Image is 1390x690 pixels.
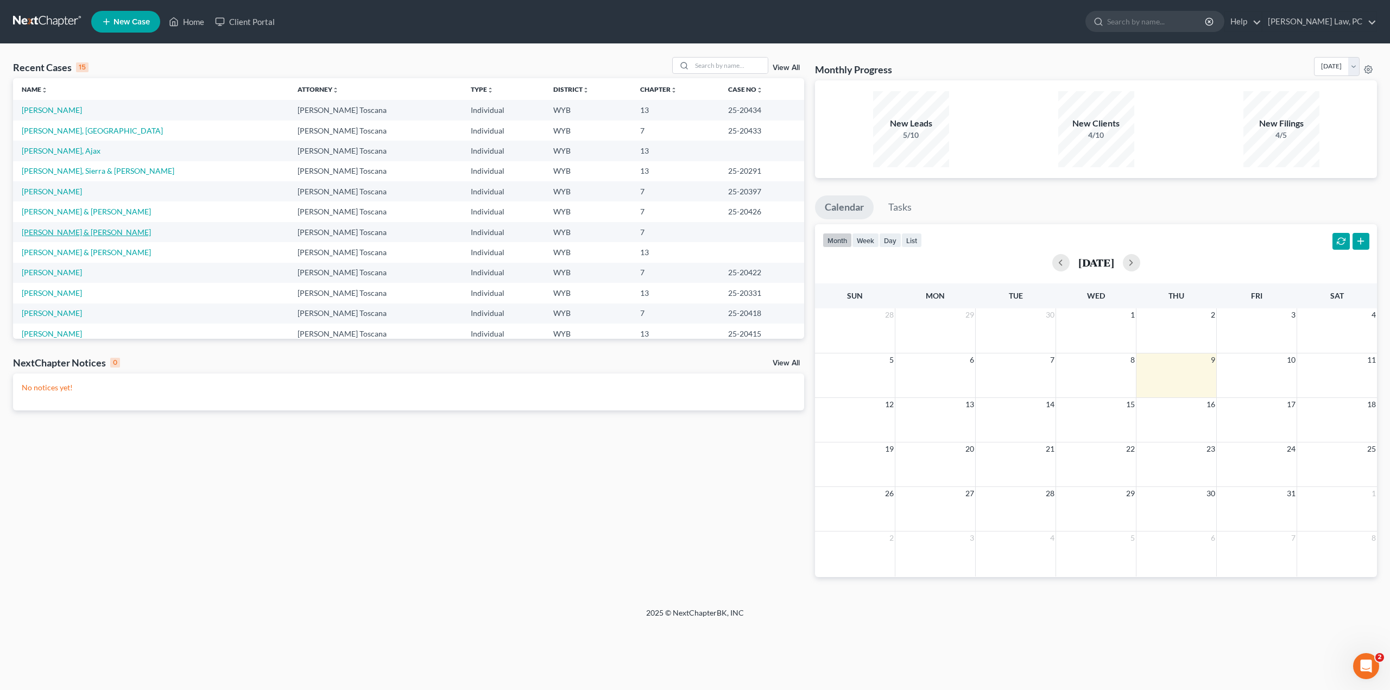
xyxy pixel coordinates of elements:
span: 8 [1370,531,1377,545]
input: Search by name... [1107,11,1206,31]
span: Sun [847,291,863,300]
td: WYB [545,100,631,120]
a: Case Nounfold_more [728,85,763,93]
div: 5/10 [873,130,949,141]
i: unfold_more [332,87,339,93]
td: WYB [545,222,631,242]
td: Individual [462,141,545,161]
span: 8 [1129,353,1136,366]
button: day [879,233,901,248]
td: Individual [462,242,545,262]
span: 21 [1045,442,1056,455]
h3: Monthly Progress [815,63,892,76]
span: 14 [1045,398,1056,411]
a: [PERSON_NAME] [22,288,82,297]
td: 7 [631,222,719,242]
a: [PERSON_NAME] [22,105,82,115]
a: [PERSON_NAME] [22,308,82,318]
a: [PERSON_NAME], [GEOGRAPHIC_DATA] [22,126,163,135]
span: 16 [1205,398,1216,411]
span: 2 [1375,653,1384,662]
span: 27 [964,487,975,500]
button: list [901,233,922,248]
span: 1 [1129,308,1136,321]
i: unfold_more [671,87,677,93]
span: 31 [1286,487,1297,500]
td: 25-20433 [719,121,804,141]
td: [PERSON_NAME] Toscana [289,161,462,181]
span: Sat [1330,291,1344,300]
p: No notices yet! [22,382,795,393]
td: [PERSON_NAME] Toscana [289,242,462,262]
span: 3 [1290,308,1297,321]
td: Individual [462,201,545,221]
a: Districtunfold_more [553,85,589,93]
td: [PERSON_NAME] Toscana [289,100,462,120]
a: [PERSON_NAME], Ajax [22,146,100,155]
td: WYB [545,263,631,283]
div: NextChapter Notices [13,356,120,369]
td: 7 [631,181,719,201]
span: Tue [1009,291,1023,300]
a: Attorneyunfold_more [298,85,339,93]
input: Search by name... [692,58,768,73]
span: 9 [1210,353,1216,366]
td: 13 [631,283,719,303]
span: 15 [1125,398,1136,411]
a: [PERSON_NAME] [22,268,82,277]
span: 5 [888,353,895,366]
button: month [823,233,852,248]
i: unfold_more [41,87,48,93]
a: Chapterunfold_more [640,85,677,93]
i: unfold_more [487,87,494,93]
td: [PERSON_NAME] Toscana [289,141,462,161]
td: [PERSON_NAME] Toscana [289,121,462,141]
button: week [852,233,879,248]
td: 25-20415 [719,324,804,344]
span: 4 [1370,308,1377,321]
span: Fri [1251,291,1262,300]
td: Individual [462,303,545,324]
span: 6 [1210,531,1216,545]
td: [PERSON_NAME] Toscana [289,222,462,242]
a: [PERSON_NAME] Law, PC [1262,12,1376,31]
span: Wed [1087,291,1105,300]
span: 6 [969,353,975,366]
span: 29 [1125,487,1136,500]
span: 4 [1049,531,1056,545]
td: [PERSON_NAME] Toscana [289,303,462,324]
span: 28 [884,308,895,321]
span: 20 [964,442,975,455]
iframe: Intercom live chat [1353,653,1379,679]
td: 7 [631,303,719,324]
td: Individual [462,161,545,181]
a: Calendar [815,195,874,219]
span: 12 [884,398,895,411]
span: 13 [964,398,975,411]
td: WYB [545,283,631,303]
span: 2 [1210,308,1216,321]
td: 7 [631,263,719,283]
span: 22 [1125,442,1136,455]
span: Thu [1168,291,1184,300]
a: [PERSON_NAME] [22,187,82,196]
td: 13 [631,161,719,181]
div: New Filings [1243,117,1319,130]
td: 25-20397 [719,181,804,201]
div: New Clients [1058,117,1134,130]
td: 13 [631,242,719,262]
td: 25-20422 [719,263,804,283]
div: 15 [76,62,89,72]
span: Mon [926,291,945,300]
td: [PERSON_NAME] Toscana [289,263,462,283]
td: [PERSON_NAME] Toscana [289,324,462,344]
td: 25-20291 [719,161,804,181]
td: 13 [631,100,719,120]
span: 7 [1290,531,1297,545]
td: WYB [545,161,631,181]
td: 25-20331 [719,283,804,303]
a: [PERSON_NAME] [22,329,82,338]
td: Individual [462,222,545,242]
i: unfold_more [756,87,763,93]
a: Tasks [879,195,921,219]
